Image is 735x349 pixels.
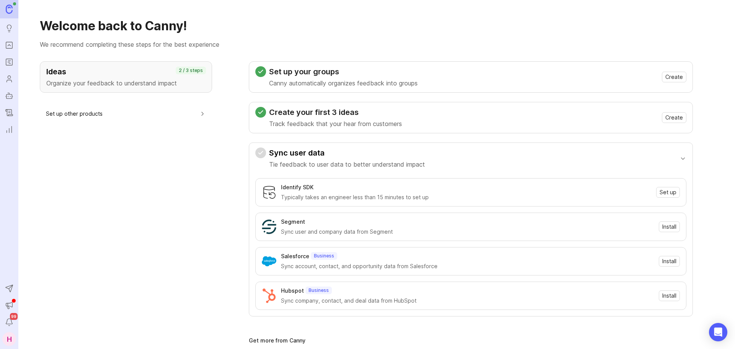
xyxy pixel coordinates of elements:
span: Install [662,257,676,265]
button: Send to Autopilot [2,282,16,295]
h3: Sync user data [269,147,425,158]
button: Install [659,256,680,267]
a: Autopilot [2,89,16,103]
button: Install [659,290,680,301]
p: Business [314,253,334,259]
div: Sync user dataTie feedback to user data to better understand impact [255,174,686,316]
img: Canny Home [6,5,13,13]
a: Portal [2,38,16,52]
a: Users [2,72,16,86]
div: Get more from Canny [249,338,693,343]
h3: Ideas [46,66,206,77]
span: 99 [10,313,18,320]
button: Sync user dataTie feedback to user data to better understand impact [255,143,686,174]
div: Segment [281,218,305,226]
img: Identify SDK [262,185,276,200]
img: Hubspot [262,288,276,303]
p: Track feedback that your hear from customers [269,119,402,128]
button: Create [662,112,686,123]
button: Notifications [2,315,16,329]
p: We recommend completing these steps for the best experience [40,40,714,49]
h3: Create your first 3 ideas [269,107,402,118]
a: Changelog [2,106,16,120]
div: Sync company, contact, and deal data from HubSpot [281,297,654,305]
span: Create [665,114,683,121]
h3: Set up your groups [269,66,418,77]
p: Business [309,287,329,293]
p: Canny automatically organizes feedback into groups [269,79,418,88]
div: Typically takes an engineer less than 15 minutes to set up [281,193,652,202]
span: Install [662,292,676,300]
p: 2 / 3 steps [179,67,203,74]
p: Organize your feedback to understand impact [46,79,206,88]
button: Install [659,221,680,232]
span: Set up [660,188,676,196]
button: Create [662,72,686,82]
span: Create [665,73,683,81]
button: IdeasOrganize your feedback to understand impact2 / 3 steps [40,61,212,93]
button: H [2,332,16,346]
div: Sync account, contact, and opportunity data from Salesforce [281,262,654,270]
div: Salesforce [281,252,309,261]
img: Salesforce [262,254,276,269]
div: Open Intercom Messenger [709,323,727,341]
h1: Welcome back to Canny! [40,18,714,34]
a: Reporting [2,123,16,136]
span: Install [662,223,676,231]
p: Tie feedback to user data to better understand impact [269,160,425,169]
a: Roadmaps [2,55,16,69]
div: Identify SDK [281,183,314,192]
button: Set up [656,187,680,198]
button: Set up other products [46,105,206,122]
div: Hubspot [281,287,304,295]
button: Announcements [2,298,16,312]
div: Sync user and company data from Segment [281,228,654,236]
img: Segment [262,220,276,234]
a: Ideas [2,21,16,35]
